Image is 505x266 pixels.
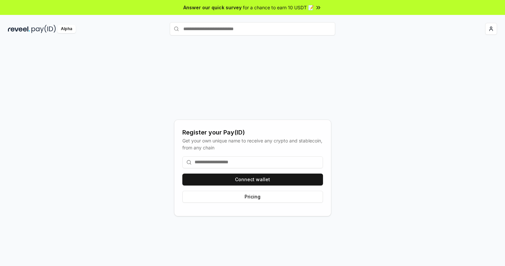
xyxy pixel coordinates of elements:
img: reveel_dark [8,25,30,33]
button: Connect wallet [182,174,323,186]
button: Pricing [182,191,323,203]
div: Get your own unique name to receive any crypto and stablecoin, from any chain [182,137,323,151]
span: for a chance to earn 10 USDT 📝 [243,4,314,11]
div: Alpha [57,25,76,33]
span: Answer our quick survey [183,4,242,11]
img: pay_id [31,25,56,33]
div: Register your Pay(ID) [182,128,323,137]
